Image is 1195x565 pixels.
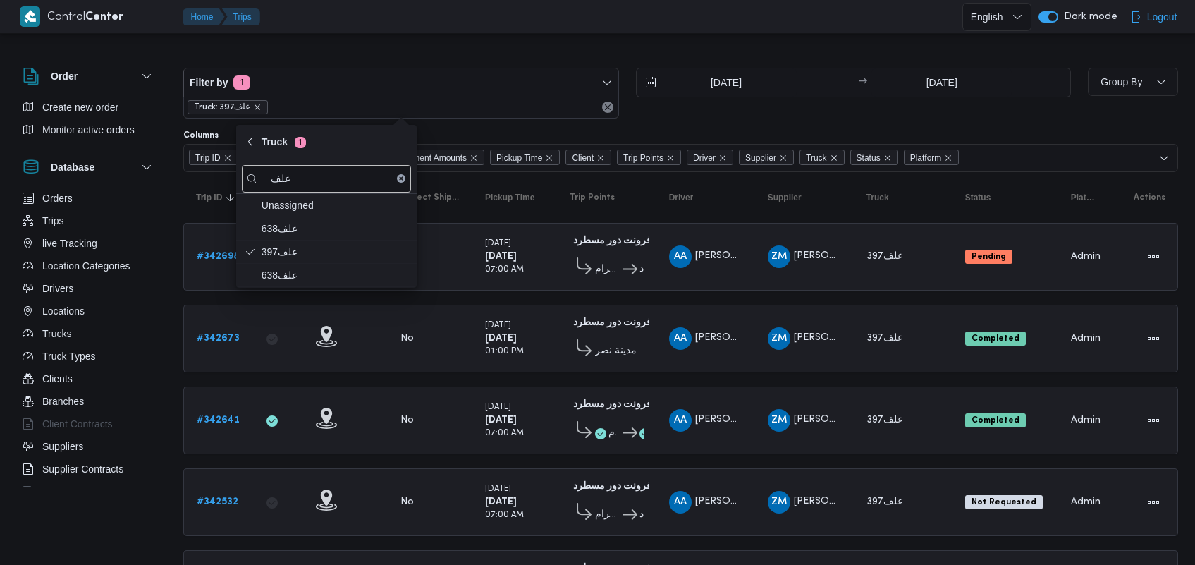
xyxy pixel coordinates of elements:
span: Admin [1071,252,1101,261]
span: Filter by [190,74,228,91]
span: Create new order [42,99,118,116]
span: Admin [1071,497,1101,506]
span: Branches [42,393,84,410]
small: 01:00 PM [485,348,524,356]
b: Completed [972,416,1019,425]
button: Monitor active orders [17,119,161,141]
span: Dark mode [1058,11,1117,23]
small: 07:00 AM [485,430,524,437]
button: Remove Status from selection in this group [883,154,892,162]
span: ZM [771,409,787,432]
small: [DATE] [485,240,511,248]
b: Pending [972,253,1006,261]
span: [PERSON_NAME] [695,415,776,424]
small: [DATE] [485,403,511,411]
span: Status [857,150,881,166]
label: Columns [183,130,219,141]
button: Locations [17,300,161,322]
button: Pickup Time [479,186,550,209]
h3: Order [51,68,78,85]
img: X8yXhbKr1z7QwAAAABJRU5ErkJggg== [20,6,40,27]
span: Supplier [745,150,776,166]
span: Completed [965,332,1026,346]
b: # 342698 [197,252,240,261]
b: فرونت دور مسطرد [573,318,651,327]
span: Driver [669,192,694,203]
a: #342673 [197,330,240,347]
span: Drivers [42,280,73,297]
span: Suppliers [42,438,83,455]
div: Abadalrahamun Ammad Ghrib Khalail [669,327,692,350]
button: Truck1 [236,125,417,159]
button: Location Categories [17,255,161,277]
span: Trip Points [623,150,663,166]
span: Platform [904,150,960,165]
span: Truck [262,133,306,150]
div: Database [11,187,166,492]
span: Supplier [768,192,802,203]
button: Platform [1065,186,1101,209]
span: [PERSON_NAME] [695,251,776,260]
span: Completed [965,413,1026,427]
span: علف397 [866,252,903,261]
span: ZM [771,245,787,268]
button: Remove Platform from selection in this group [944,154,952,162]
button: Group By [1088,68,1178,96]
span: Pickup Time [496,150,542,166]
span: Truck [866,192,889,203]
span: Status [850,150,898,165]
span: Monitor active orders [42,121,135,138]
span: [PERSON_NAME] [794,251,874,260]
button: Remove Trip ID from selection in this group [223,154,232,162]
button: Actions [1142,327,1165,350]
b: # 342673 [197,334,240,343]
div: Abadalrahamun Ammad Ghrib Khalail [669,409,692,432]
small: 07:00 AM [485,511,524,519]
div: Zaiad Muhammad Said Atris [768,245,790,268]
span: طلبات مارت حدائق الاهرام [595,506,620,523]
span: طلبات مارت حدائق الاهرام [608,425,620,442]
span: Trucks [42,325,71,342]
span: ZM [771,491,787,514]
span: Admin [1071,334,1101,343]
button: live Tracking [17,232,161,255]
button: Driver [663,186,748,209]
span: [PERSON_NAME] [695,333,776,342]
span: [PERSON_NAME] [794,333,874,342]
span: Logout [1147,8,1177,25]
button: Trips [17,209,161,232]
button: Client Contracts [17,413,161,435]
button: Truck [861,186,945,209]
span: Driver [687,150,733,165]
span: Pickup Time [490,150,560,165]
button: Truck Types [17,345,161,367]
div: Order [11,96,166,147]
span: Pickup Time [485,192,534,203]
a: #342532 [197,494,238,511]
small: [DATE] [485,322,511,329]
span: [PERSON_NAME] [794,497,874,506]
b: # 342532 [197,497,238,506]
span: Driver [693,150,716,166]
span: فرونت دور مسطرد [639,261,643,278]
button: Drivers [17,277,161,300]
b: # 342641 [197,415,240,425]
button: Status [960,186,1051,209]
button: Remove Driver from selection in this group [718,154,727,162]
b: [DATE] [485,252,517,261]
span: Status [965,192,991,203]
button: Home [183,8,225,25]
b: فرونت دور مسطرد [573,400,651,409]
span: live Tracking [42,235,97,252]
span: Unassigned [262,197,408,214]
span: علف638 [262,267,408,284]
span: ZM [771,327,787,350]
button: Actions [1142,491,1165,514]
span: Client Contracts [42,415,113,432]
input: Press the down key to open a popover containing a calendar. [637,68,797,97]
button: Clients [17,367,161,390]
button: Branches [17,390,161,413]
div: Abadalrahamun Ammad Ghrib Khalail [669,491,692,514]
button: Actions [1142,245,1165,268]
button: Remove [599,99,616,116]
